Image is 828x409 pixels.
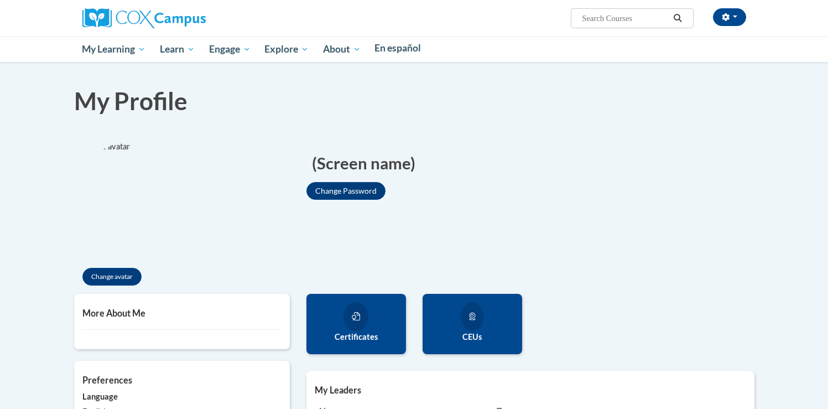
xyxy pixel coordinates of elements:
[264,43,309,56] span: Explore
[82,391,282,403] label: Language
[713,8,746,26] button: Account Settings
[673,14,683,23] i: 
[312,152,415,174] span: (Screen name)
[82,8,206,28] img: Cox Campus
[202,37,258,62] a: Engage
[82,43,145,56] span: My Learning
[368,37,429,60] a: En español
[306,182,386,200] button: Change Password
[257,37,316,62] a: Explore
[82,308,282,318] h5: More About Me
[66,37,763,62] div: Main menu
[74,86,188,115] span: My Profile
[323,43,361,56] span: About
[581,12,669,25] input: Search Courses
[669,12,686,25] button: Search
[82,375,282,385] h5: Preferences
[209,43,251,56] span: Engage
[431,331,514,343] label: CEUs
[160,43,195,56] span: Learn
[74,141,196,262] div: Click to change the profile picture
[82,268,142,286] button: Change avatar
[75,37,153,62] a: My Learning
[315,331,398,343] label: Certificates
[316,37,368,62] a: About
[374,42,421,54] span: En español
[74,141,196,262] img: profile avatar
[315,385,746,395] h5: My Leaders
[153,37,202,62] a: Learn
[82,13,206,22] a: Cox Campus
